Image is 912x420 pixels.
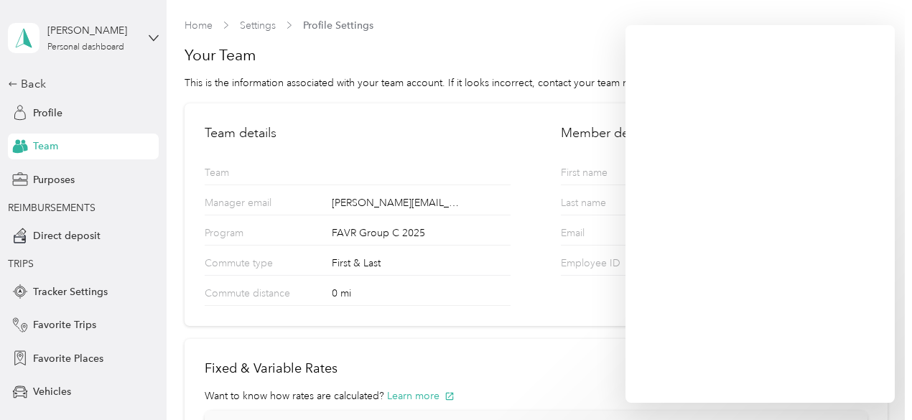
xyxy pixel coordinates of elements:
[561,225,671,245] p: Email
[33,351,103,366] span: Favorite Places
[205,359,867,378] h2: Fixed & Variable Rates
[205,195,315,215] p: Manager email
[205,123,511,143] h2: Team details
[185,75,888,90] div: This is the information associated with your team account. If it looks incorrect, contact your te...
[205,225,315,245] p: Program
[185,45,888,65] h1: Your Team
[8,75,152,93] div: Back
[332,195,466,210] span: [PERSON_NAME][EMAIL_ADDRESS][PERSON_NAME][DOMAIN_NAME]
[33,228,101,243] span: Direct deposit
[33,172,75,187] span: Purposes
[205,388,867,403] div: Want to know how rates are calculated?
[332,225,511,245] div: FAVR Group C 2025
[240,19,276,32] a: Settings
[205,165,315,185] p: Team
[561,165,671,185] p: First name
[33,384,71,399] span: Vehicles
[561,123,867,143] h2: Member details
[387,388,455,403] button: Learn more
[8,258,34,270] span: TRIPS
[205,256,315,275] p: Commute type
[47,23,137,38] div: [PERSON_NAME]
[33,317,96,332] span: Favorite Trips
[185,19,213,32] a: Home
[47,43,124,52] div: Personal dashboard
[303,18,373,33] span: Profile Settings
[625,25,895,403] iframe: ada-chat-frame
[33,139,58,154] span: Team
[561,195,671,215] p: Last name
[332,286,511,305] div: 0 mi
[332,256,511,275] div: First & Last
[8,202,96,214] span: REIMBURSEMENTS
[33,106,62,121] span: Profile
[33,284,108,299] span: Tracker Settings
[561,256,671,275] p: Employee ID
[205,286,315,305] p: Commute distance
